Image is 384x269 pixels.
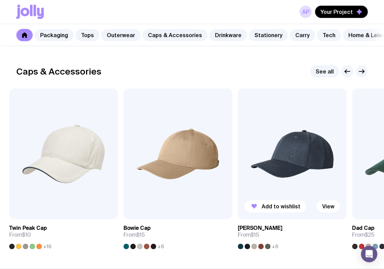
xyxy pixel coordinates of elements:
[262,203,300,210] span: Add to wishlist
[352,225,374,232] h3: Dad Cap
[299,6,312,18] a: AP
[238,219,347,249] a: [PERSON_NAME]From$15+6
[123,232,145,238] span: From
[76,29,99,41] a: Tops
[361,246,377,262] div: Open Intercom Messenger
[43,244,51,249] span: +16
[272,244,278,249] span: +6
[16,66,101,77] h2: Caps & Accessories
[22,231,31,238] span: $10
[157,244,164,249] span: +6
[245,200,306,212] button: Add to wishlist
[320,9,353,15] span: Your Project
[9,232,31,238] span: From
[238,232,259,238] span: From
[123,225,151,232] h3: Bowie Cap
[251,231,259,238] span: $15
[210,29,247,41] a: Drinkware
[136,231,145,238] span: $15
[365,231,374,238] span: $25
[238,225,282,232] h3: [PERSON_NAME]
[315,6,368,18] button: Your Project
[123,219,232,249] a: Bowie CapFrom$15+6
[143,29,207,41] a: Caps & Accessories
[9,225,47,232] h3: Twin Peak Cap
[101,29,140,41] a: Outerwear
[317,200,340,212] a: View
[290,29,315,41] a: Carry
[249,29,288,41] a: Stationery
[35,29,73,41] a: Packaging
[310,65,339,78] a: See all
[317,29,341,41] a: Tech
[9,219,118,249] a: Twin Peak CapFrom$10+16
[352,232,374,238] span: From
